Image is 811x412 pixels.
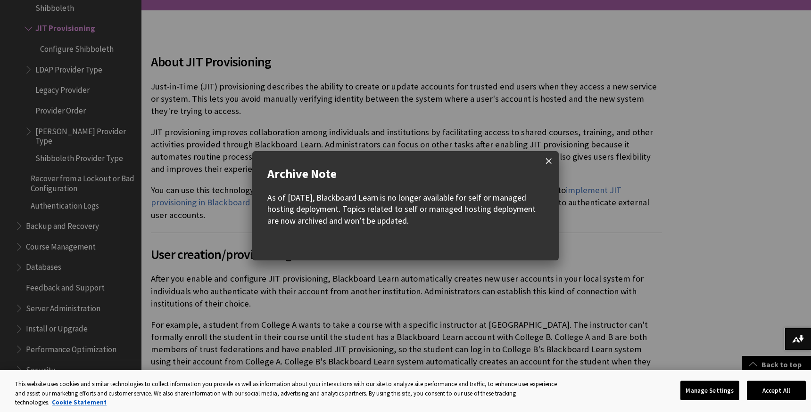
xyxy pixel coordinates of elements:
div: As of [DATE], Blackboard Learn is no longer available for self or managed hosting deployment. Top... [267,192,544,226]
div: Archive Note [267,166,544,181]
a: More information about your privacy, opens in a new tab [52,398,107,406]
button: Manage Settings [680,380,739,400]
button: Accept All [747,380,806,400]
div: This website uses cookies and similar technologies to collect information you provide as well as ... [15,380,568,407]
